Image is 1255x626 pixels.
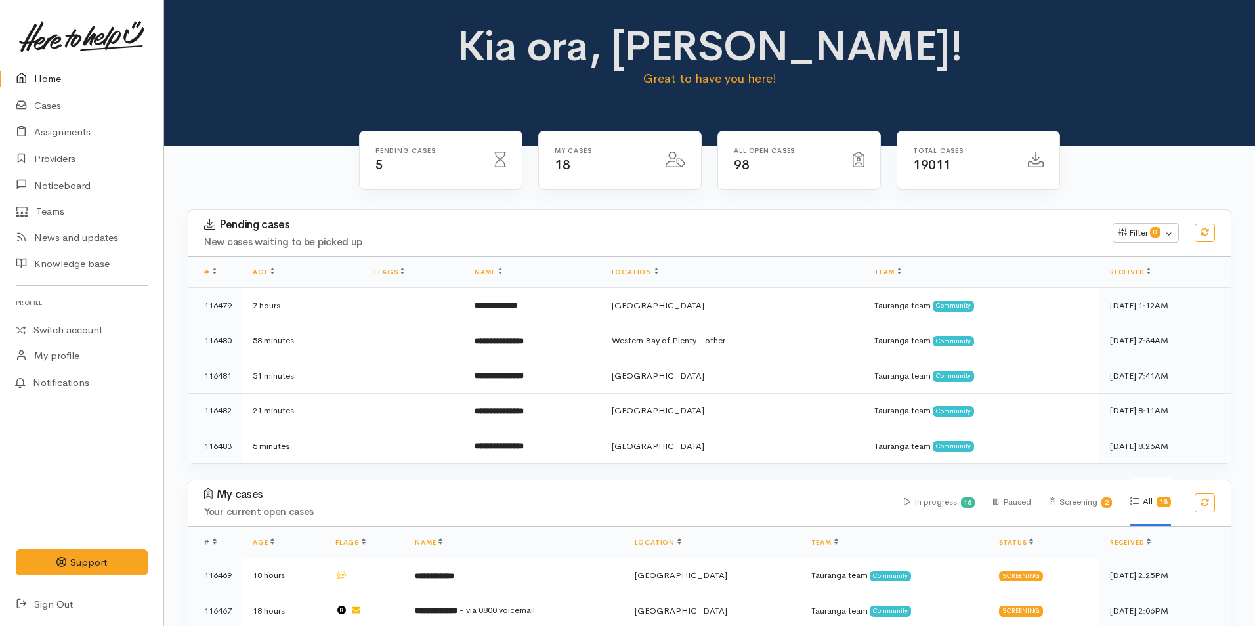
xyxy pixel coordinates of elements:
[1130,478,1171,526] div: All
[253,538,274,547] a: Age
[933,336,974,346] span: Community
[874,268,901,276] a: Team
[870,571,911,581] span: Community
[612,335,725,346] span: Western Bay of Plenty - other
[864,288,1099,323] td: Tauranga team
[242,288,364,323] td: 7 hours
[555,157,570,173] span: 18
[253,268,274,276] a: Age
[1150,227,1160,238] span: 0
[913,147,1012,154] h6: Total cases
[335,538,366,547] a: Flags
[242,428,364,463] td: 5 minutes
[1099,288,1231,323] td: [DATE] 1:12AM
[870,606,911,616] span: Community
[242,358,364,394] td: 51 minutes
[204,219,1097,232] h3: Pending cases
[204,488,888,501] h3: My cases
[999,606,1043,616] div: Screening
[459,604,535,616] span: - via 0800 voicemail
[999,571,1043,581] div: Screening
[1099,323,1231,358] td: [DATE] 7:34AM
[864,323,1099,358] td: Tauranga team
[612,370,704,381] span: [GEOGRAPHIC_DATA]
[1113,223,1179,243] button: Filter0
[864,393,1099,428] td: Tauranga team
[801,558,989,593] td: Tauranga team
[635,605,727,616] span: [GEOGRAPHIC_DATA]
[453,70,967,88] p: Great to have you here!
[612,268,658,276] a: Location
[1099,358,1231,394] td: [DATE] 7:41AM
[1160,497,1168,506] b: 18
[375,157,383,173] span: 5
[242,323,364,358] td: 58 minutes
[612,440,704,451] span: [GEOGRAPHIC_DATA]
[1110,268,1151,276] a: Received
[933,406,974,417] span: Community
[933,371,974,381] span: Community
[904,479,975,526] div: In progress
[188,393,242,428] td: 116482
[1099,558,1231,593] td: [DATE] 2:25PM
[188,428,242,463] td: 116483
[204,268,217,276] a: #
[635,538,681,547] a: Location
[964,498,971,507] b: 16
[993,479,1031,526] div: Paused
[612,300,704,311] span: [GEOGRAPHIC_DATA]
[933,301,974,311] span: Community
[188,358,242,394] td: 116481
[204,507,888,518] h4: Your current open cases
[1050,479,1113,526] div: Screening
[734,157,749,173] span: 98
[1105,498,1109,507] b: 2
[453,24,967,70] h1: Kia ora, [PERSON_NAME]!
[1110,538,1151,547] a: Received
[635,570,727,581] span: [GEOGRAPHIC_DATA]
[811,538,838,547] a: Team
[612,405,704,416] span: [GEOGRAPHIC_DATA]
[374,268,404,276] a: Flags
[999,538,1034,547] a: Status
[242,393,364,428] td: 21 minutes
[913,157,951,173] span: 19011
[734,147,837,154] h6: All Open cases
[555,147,650,154] h6: My cases
[1099,393,1231,428] td: [DATE] 8:11AM
[204,538,217,547] span: #
[204,237,1097,248] h4: New cases waiting to be picked up
[242,558,325,593] td: 18 hours
[188,323,242,358] td: 116480
[864,358,1099,394] td: Tauranga team
[933,441,974,451] span: Community
[375,147,479,154] h6: Pending cases
[415,538,442,547] a: Name
[1099,428,1231,463] td: [DATE] 8:26AM
[188,558,242,593] td: 116469
[475,268,502,276] a: Name
[16,549,148,576] button: Support
[16,294,148,312] h6: Profile
[188,288,242,323] td: 116479
[864,428,1099,463] td: Tauranga team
